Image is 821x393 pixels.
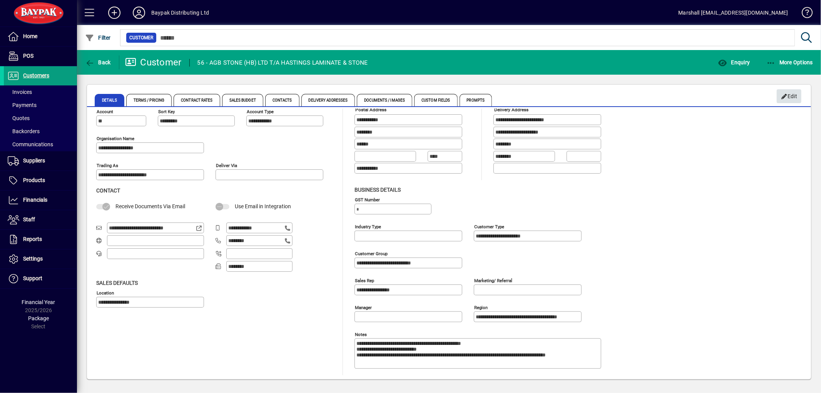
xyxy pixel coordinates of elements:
span: Customers [23,72,49,79]
span: Enquiry [718,59,750,65]
span: Financial Year [22,299,55,305]
mat-label: Deliver via [216,163,237,168]
span: Delivery Addresses [301,94,355,106]
mat-label: Notes [355,331,367,337]
span: Quotes [8,115,30,121]
span: Customer [129,34,153,42]
div: Customer [125,56,182,69]
a: Payments [4,99,77,112]
span: Business details [354,187,401,193]
button: More Options [764,55,815,69]
div: Baypak Distributing Ltd [151,7,209,19]
span: Custom Fields [414,94,457,106]
span: Products [23,177,45,183]
a: Quotes [4,112,77,125]
a: View on map [591,99,603,111]
mat-label: GST Number [355,197,380,202]
mat-label: Location [97,290,114,295]
mat-label: Customer group [355,251,388,256]
div: 56 - AGB STONE (HB) LTD T/A HASTINGS LAMINATE & STONE [197,57,368,69]
button: Filter [83,31,113,45]
span: Financials [23,197,47,203]
span: Reports [23,236,42,242]
mat-label: Account [97,109,113,114]
span: Package [28,315,49,321]
span: Edit [781,90,798,103]
button: Enquiry [716,55,752,69]
span: Contract Rates [174,94,220,106]
a: Support [4,269,77,288]
span: More Options [766,59,813,65]
div: Marshall [EMAIL_ADDRESS][DOMAIN_NAME] [679,7,788,19]
a: Settings [4,249,77,269]
span: Communications [8,141,53,147]
span: Terms / Pricing [126,94,172,106]
a: POS [4,47,77,66]
span: Payments [8,102,37,108]
span: Settings [23,256,43,262]
span: Suppliers [23,157,45,164]
a: Invoices [4,85,77,99]
mat-label: Region [474,304,488,310]
a: Backorders [4,125,77,138]
mat-label: Manager [355,304,372,310]
span: Filter [85,35,111,41]
span: Staff [23,216,35,222]
mat-label: Marketing/ Referral [474,278,512,283]
button: Add [102,6,127,20]
app-page-header-button: Back [77,55,119,69]
a: Knowledge Base [796,2,811,27]
a: Staff [4,210,77,229]
mat-label: Industry type [355,224,381,229]
a: Home [4,27,77,46]
button: Edit [777,89,801,103]
a: Suppliers [4,151,77,171]
a: Communications [4,138,77,151]
span: Prompts [460,94,492,106]
span: Receive Documents Via Email [115,203,185,209]
span: Sales defaults [96,280,138,286]
span: Invoices [8,89,32,95]
span: Support [23,275,42,281]
mat-label: Sales rep [355,278,374,283]
mat-label: Organisation name [97,136,134,141]
a: View on map [452,99,464,111]
span: Backorders [8,128,40,134]
span: Contact [96,187,120,194]
mat-label: Sort key [158,109,175,114]
span: Details [95,94,124,106]
span: Use Email in Integration [235,203,291,209]
span: Documents / Images [357,94,412,106]
button: Profile [127,6,151,20]
mat-label: Account Type [247,109,274,114]
span: Back [85,59,111,65]
span: POS [23,53,33,59]
mat-label: Trading as [97,163,118,168]
a: Products [4,171,77,190]
mat-label: Customer type [474,224,504,229]
span: Home [23,33,37,39]
span: Sales Budget [222,94,263,106]
button: Back [83,55,113,69]
a: Reports [4,230,77,249]
a: Financials [4,191,77,210]
span: Contacts [265,94,299,106]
